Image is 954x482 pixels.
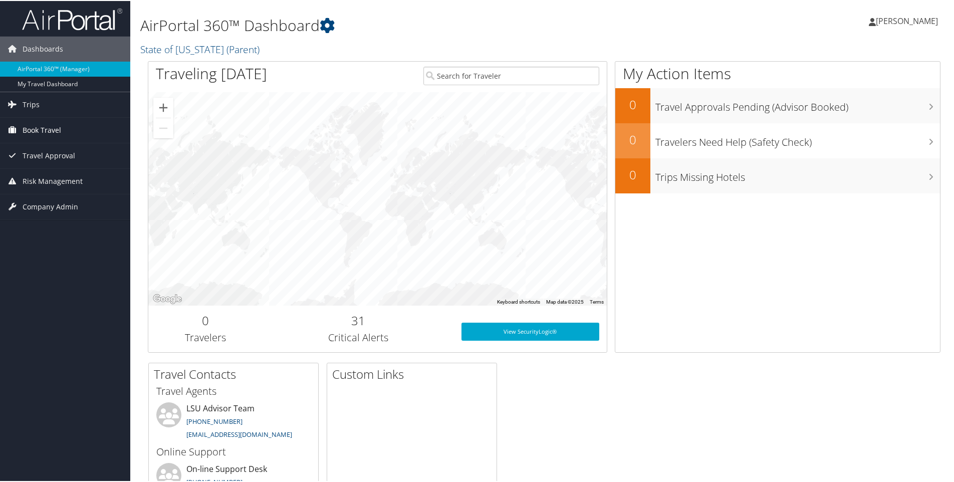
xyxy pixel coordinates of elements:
a: [PERSON_NAME] [869,5,948,35]
h2: 31 [271,311,446,328]
span: Map data ©2025 [546,298,584,304]
input: Search for Traveler [423,66,599,84]
h3: Online Support [156,444,311,458]
span: Risk Management [23,168,83,193]
a: State of [US_STATE] (Parent) [140,42,262,55]
h2: 0 [615,130,650,147]
a: Open this area in Google Maps (opens a new window) [151,292,184,305]
span: Trips [23,91,40,116]
h2: 0 [156,311,256,328]
button: Keyboard shortcuts [497,298,540,305]
h3: Trips Missing Hotels [655,164,940,183]
h2: 0 [615,95,650,112]
a: Terms (opens in new tab) [590,298,604,304]
button: Zoom out [153,117,173,137]
img: airportal-logo.png [22,7,122,30]
a: 0Trips Missing Hotels [615,157,940,192]
span: Dashboards [23,36,63,61]
span: [PERSON_NAME] [876,15,938,26]
h3: Travel Agents [156,383,311,397]
h3: Travelers [156,330,256,344]
li: LSU Advisor Team [151,401,316,442]
span: Company Admin [23,193,78,218]
h2: Custom Links [332,365,497,382]
a: 0Travel Approvals Pending (Advisor Booked) [615,87,940,122]
a: [PHONE_NUMBER] [186,416,243,425]
h1: Traveling [DATE] [156,62,267,83]
h1: My Action Items [615,62,940,83]
a: [EMAIL_ADDRESS][DOMAIN_NAME] [186,429,292,438]
h2: 0 [615,165,650,182]
span: Travel Approval [23,142,75,167]
a: View SecurityLogic® [461,322,599,340]
span: Book Travel [23,117,61,142]
h3: Travelers Need Help (Safety Check) [655,129,940,148]
img: Google [151,292,184,305]
button: Zoom in [153,97,173,117]
a: 0Travelers Need Help (Safety Check) [615,122,940,157]
h1: AirPortal 360™ Dashboard [140,14,679,35]
h2: Travel Contacts [154,365,318,382]
h3: Travel Approvals Pending (Advisor Booked) [655,94,940,113]
h3: Critical Alerts [271,330,446,344]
